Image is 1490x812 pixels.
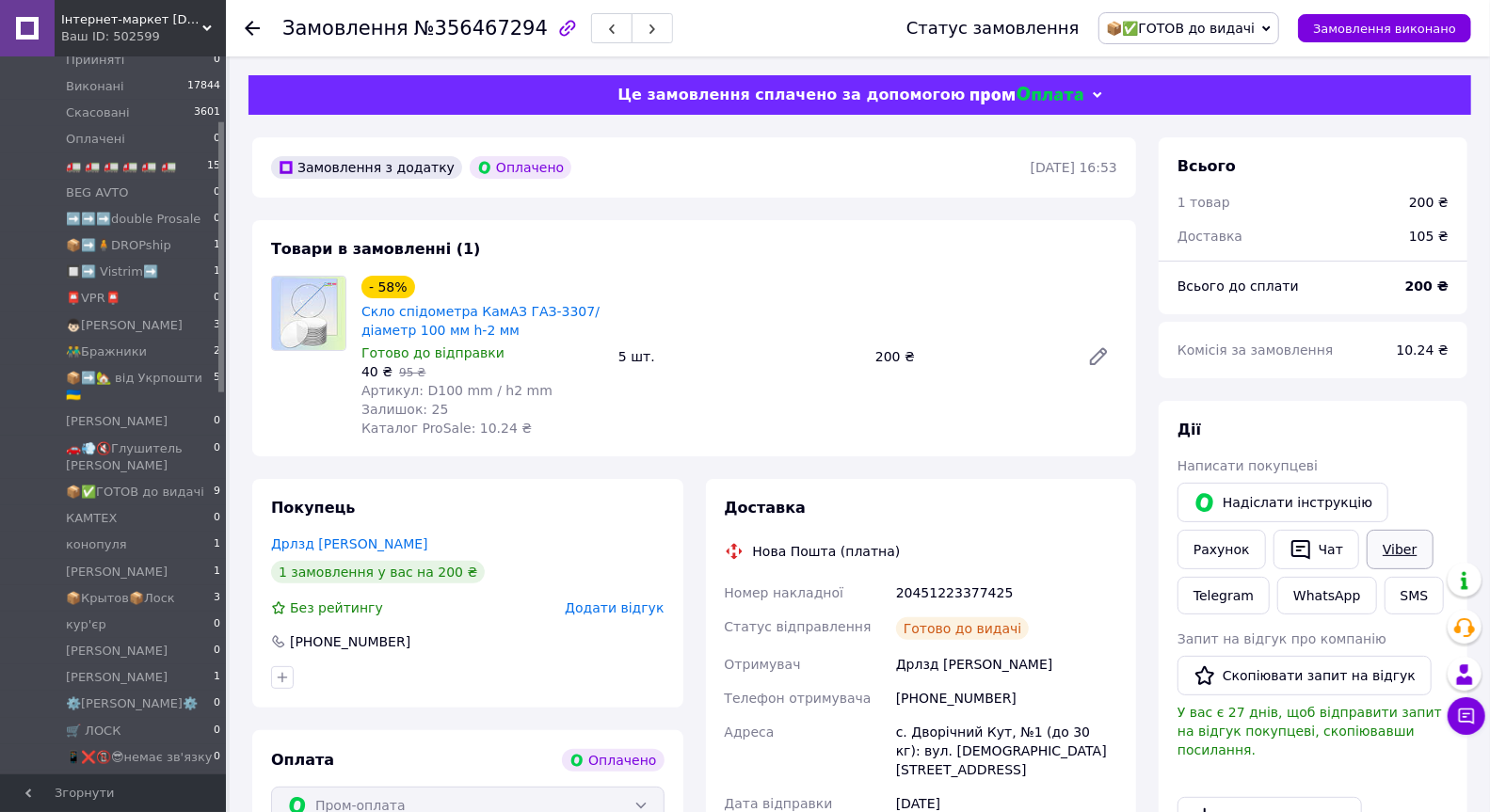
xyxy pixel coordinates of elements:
span: 📦Крытов📦Лоск [66,590,175,607]
span: Без рейтингу [290,600,383,615]
span: Оплата [271,751,334,769]
button: Чат [1274,530,1359,569]
span: 3 [214,590,220,607]
span: 0 [214,413,220,430]
div: Нова Пошта (платна) [748,542,905,561]
div: Дрлзд [PERSON_NAME] [892,647,1121,681]
div: [PHONE_NUMBER] [288,632,412,651]
span: Товари в замовленні (1) [271,240,481,258]
span: 0 [214,616,220,633]
span: У вас є 27 днів, щоб відправити запит на відгук покупцеві, скопіювавши посилання. [1178,705,1442,757]
span: [PERSON_NAME] [66,564,168,581]
b: 200 ₴ [1405,279,1449,294]
button: Скопіювати запит на відгук [1178,656,1432,695]
span: Дії [1178,421,1201,438]
span: 📦➡️🧍DROPship [66,237,171,254]
span: 0 [214,131,220,148]
span: ⚙️[PERSON_NAME]⚙️ [66,695,198,712]
a: Дрлзд [PERSON_NAME] [271,536,428,551]
button: Чат з покупцем [1448,697,1485,735]
span: 9 [214,484,220,501]
time: [DATE] 16:53 [1031,160,1117,175]
span: Всього [1178,157,1236,175]
span: 0 [214,440,220,474]
span: 📦✅ГОТОВ до видачі [1107,21,1256,36]
img: evopay logo [970,87,1083,104]
span: Отримувач [725,657,801,672]
span: Написати покупцеві [1178,458,1318,473]
span: Доставка [725,499,807,517]
span: 17844 [187,78,220,95]
span: 0 [214,510,220,527]
span: Статус відправлення [725,619,872,634]
span: 📱❌📵😎немає зв'язку [66,749,213,766]
div: 200 ₴ [868,343,1072,370]
a: Viber [1367,530,1433,569]
span: Доставка [1178,229,1242,244]
span: Інтернет-маркет gruz-avto.com — ваш шлях до надійної роботи на дорозі! [61,11,202,28]
span: Оплачені [66,131,125,148]
span: Замовлення виконано [1313,22,1456,36]
span: Всього до сплати [1178,279,1299,294]
span: 👦🏻[PERSON_NAME] [66,317,183,334]
span: №356467294 [414,17,548,40]
span: 1 [214,564,220,581]
span: Прийняті [66,52,124,69]
span: 40 ₴ [361,364,393,379]
span: 🔲➡️ Vistrim➡️ [66,263,158,280]
span: Готово до відправки [361,345,505,360]
div: Повернутися назад [245,19,260,38]
span: ➡️➡️➡️double Prosale [66,211,200,228]
span: 15 [207,158,220,175]
span: Номер накладної [725,585,844,600]
span: BEG AVTO [66,184,128,201]
span: 3 [214,317,220,334]
span: Скасовані [66,104,130,121]
a: Telegram [1178,577,1270,614]
span: 🛒 ЛОСК [66,723,120,740]
span: Каталог ProSale: 10.24 ₴ [361,421,532,436]
span: 0 [214,695,220,712]
span: Адреса [725,724,775,740]
div: 5 шт. [611,343,868,370]
div: 105 ₴ [1398,215,1460,257]
span: 5 [214,370,220,404]
span: Комісія за замовлення [1178,342,1334,358]
span: кур'єр [66,616,106,633]
span: 2 [214,343,220,360]
span: Це замовлення сплачено за допомогою [617,86,965,103]
button: Надіслати інструкцію [1178,483,1388,522]
span: 📮VPR📮 [66,290,120,307]
span: 0 [214,52,220,69]
span: 1 [214,263,220,280]
span: Телефон отримувача [725,691,872,706]
div: с. Дворічний Кут, №1 (до 30 кг): вул. [DEMOGRAPHIC_DATA][STREET_ADDRESS] [892,715,1121,787]
span: 10.24 ₴ [1397,342,1449,358]
a: Редагувати [1080,338,1117,375]
img: Скло спідометра КамАЗ ГАЗ-3307/діаметр 100 мм h-2 мм [272,277,345,350]
span: Артикул: D100 mm / h2 mm [361,383,553,398]
div: 200 ₴ [1409,193,1449,212]
span: конопуля [66,536,127,553]
span: 0 [214,211,220,228]
span: 0 [214,290,220,307]
button: Замовлення виконано [1298,14,1471,42]
div: Готово до видачі [896,617,1030,640]
span: 1 товар [1178,195,1230,210]
span: 3601 [194,104,220,121]
span: 0 [214,723,220,740]
span: Покупець [271,499,356,517]
div: Оплачено [562,749,664,772]
span: 1 [214,669,220,686]
span: Запит на відгук про компанію [1178,631,1386,646]
div: 20451223377425 [892,576,1121,610]
span: [PERSON_NAME] [66,669,168,686]
span: 0 [214,643,220,660]
button: SMS [1385,577,1445,614]
span: [PERSON_NAME] [66,643,168,660]
span: 1 [214,536,220,553]
span: 0 [214,184,220,201]
span: 1 [214,237,220,254]
div: Оплачено [470,156,571,179]
a: WhatsApp [1277,577,1376,614]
